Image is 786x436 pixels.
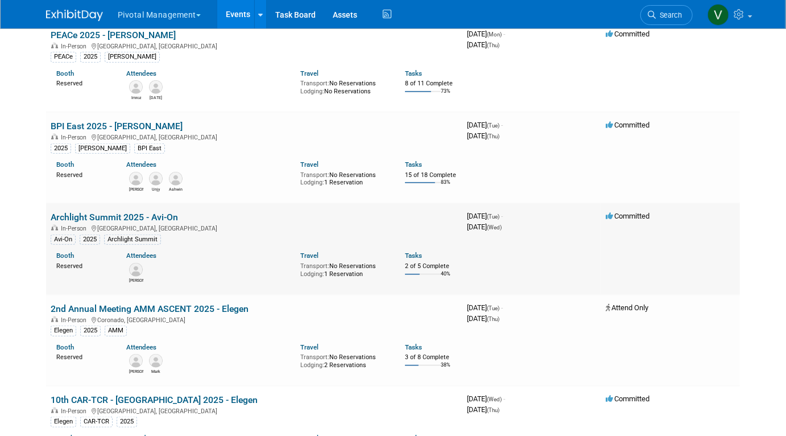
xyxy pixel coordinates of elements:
div: [PERSON_NAME] [75,143,130,154]
div: [PERSON_NAME] [105,52,160,62]
span: - [501,303,503,312]
span: In-Person [61,43,90,50]
a: Tasks [405,161,422,168]
div: Mark Lasinski [149,368,163,375]
img: Imroz Ghangas [129,80,143,94]
span: Lodging: [300,88,324,95]
div: Elegen [51,417,76,427]
span: (Tue) [487,305,499,311]
span: Attend Only [606,303,648,312]
span: (Thu) [487,407,499,413]
div: PEACe [51,52,76,62]
div: Archlight Summit [104,235,161,245]
div: 8 of 11 Complete [405,80,458,88]
div: 2025 [51,143,71,154]
div: 15 of 18 Complete [405,171,458,179]
img: Randy Dyer [129,354,143,368]
span: - [503,394,505,403]
img: In-Person Event [51,43,58,48]
div: Patrick James [129,277,143,283]
span: (Wed) [487,396,502,402]
div: No Reservations 1 Reservation [300,169,388,187]
span: Transport: [300,262,329,270]
div: Reserved [56,351,109,361]
a: Tasks [405,343,422,351]
div: No Reservations 2 Reservations [300,351,388,369]
div: [GEOGRAPHIC_DATA], [GEOGRAPHIC_DATA] [51,406,458,415]
div: Reserved [56,77,109,88]
span: [DATE] [467,121,503,129]
div: AMM [105,326,127,336]
a: Travel [300,69,318,77]
a: Attendees [126,69,156,77]
span: [DATE] [467,303,503,312]
div: CAR-TCR [80,417,113,427]
span: Committed [606,121,650,129]
a: Attendees [126,252,156,260]
a: Tasks [405,69,422,77]
span: [DATE] [467,314,499,323]
img: Valerie Weld [708,4,729,26]
a: Attendees [126,343,156,351]
span: (Tue) [487,213,499,220]
span: (Mon) [487,31,502,38]
td: 40% [441,271,450,286]
div: 3 of 8 Complete [405,353,458,361]
a: Travel [300,343,318,351]
span: [DATE] [467,405,499,414]
span: In-Person [61,134,90,141]
div: 2 of 5 Complete [405,262,458,270]
div: BPI East [134,143,165,154]
span: Lodging: [300,270,324,278]
img: In-Person Event [51,408,58,413]
span: [DATE] [467,212,503,220]
td: 83% [441,179,450,195]
img: In-Person Event [51,225,58,231]
a: 10th CAR-TCR - [GEOGRAPHIC_DATA] 2025 - Elegen [51,394,258,405]
span: (Thu) [487,316,499,322]
div: Coronado, [GEOGRAPHIC_DATA] [51,315,458,324]
span: Committed [606,30,650,38]
a: Tasks [405,252,422,260]
span: (Thu) [487,133,499,139]
div: 2025 [80,235,100,245]
img: Patrick James [129,263,143,277]
img: Mark Lasinski [149,354,163,368]
a: Booth [56,252,74,260]
img: Ashwin Rajput [169,172,183,186]
img: ExhibitDay [46,10,103,21]
div: Avi-On [51,235,76,245]
td: 38% [441,362,450,377]
a: Travel [300,161,318,168]
a: BPI East 2025 - [PERSON_NAME] [51,121,183,131]
div: Raja Srinivas [149,94,163,101]
span: - [503,30,505,38]
span: In-Person [61,408,90,415]
div: Omar El-Ghouch [129,186,143,192]
span: Lodging: [300,179,324,186]
a: Booth [56,69,74,77]
div: No Reservations 1 Reservation [300,260,388,278]
td: 73% [441,88,450,104]
span: (Thu) [487,42,499,48]
span: - [501,212,503,220]
span: [DATE] [467,30,505,38]
div: [GEOGRAPHIC_DATA], [GEOGRAPHIC_DATA] [51,223,458,232]
span: Transport: [300,353,329,361]
img: Unjy Park [149,172,163,186]
span: Committed [606,394,650,403]
a: PEACe 2025 - [PERSON_NAME] [51,30,176,40]
span: [DATE] [467,223,502,231]
span: - [501,121,503,129]
a: Travel [300,252,318,260]
span: In-Person [61,225,90,232]
div: Ashwin Rajput [169,186,183,192]
span: [DATE] [467,131,499,140]
a: Archlight Summit 2025 - Avi-On [51,212,178,223]
img: Raja Srinivas [149,80,163,94]
div: 2025 [80,326,101,336]
a: Search [640,5,693,25]
div: No Reservations No Reservations [300,77,388,95]
img: Omar El-Ghouch [129,172,143,186]
a: Booth [56,161,74,168]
